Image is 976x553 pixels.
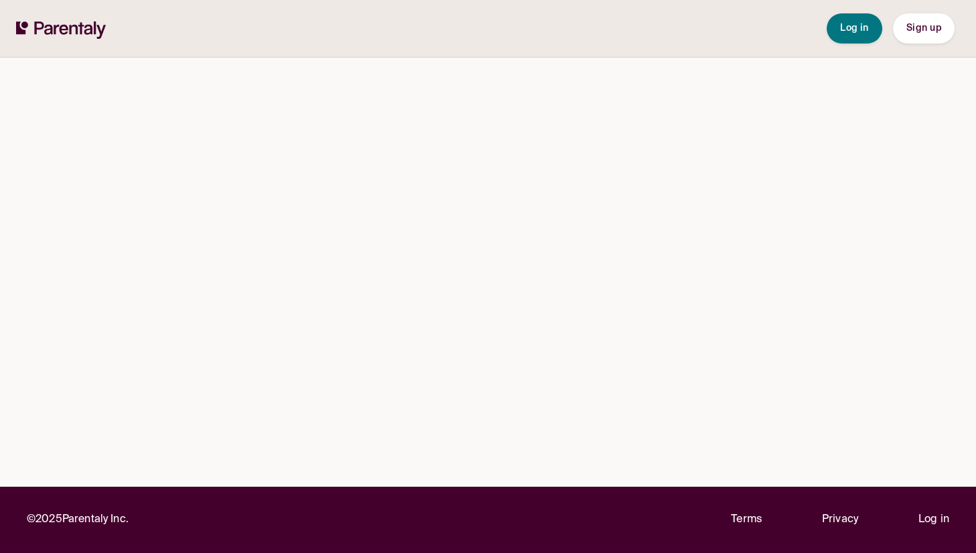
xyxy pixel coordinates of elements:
span: Sign up [906,23,941,33]
a: Terms [731,511,762,529]
a: Log in [918,511,949,529]
button: Log in [827,13,882,44]
button: Sign up [893,13,955,44]
a: Privacy [822,511,858,529]
span: Log in [840,23,869,33]
p: © 2025 Parentaly Inc. [27,511,129,529]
